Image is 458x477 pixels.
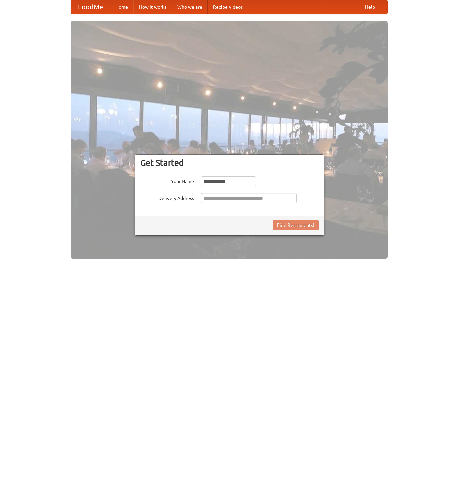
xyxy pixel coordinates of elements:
[208,0,248,14] a: Recipe videos
[140,193,194,202] label: Delivery Address
[71,0,110,14] a: FoodMe
[110,0,133,14] a: Home
[172,0,208,14] a: Who we are
[360,0,380,14] a: Help
[140,176,194,185] label: Your Name
[273,220,319,230] button: Find Restaurants!
[133,0,172,14] a: How it works
[140,158,319,168] h3: Get Started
